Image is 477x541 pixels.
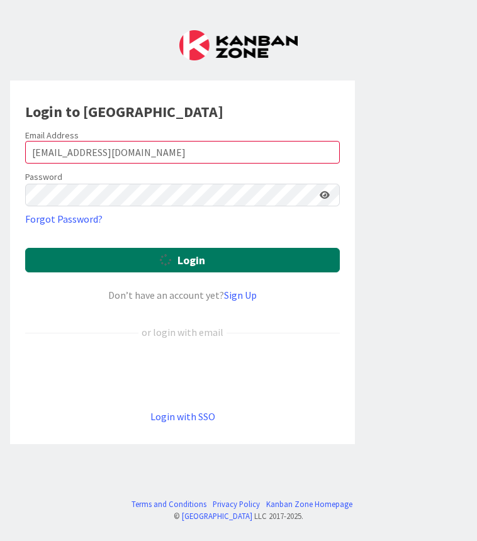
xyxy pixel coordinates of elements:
[213,498,260,510] a: Privacy Policy
[25,170,62,184] label: Password
[224,289,257,301] a: Sign Up
[150,410,215,423] a: Login with SSO
[179,30,298,60] img: Kanban Zone
[138,325,227,340] div: or login with email
[266,498,352,510] a: Kanban Zone Homepage
[25,248,340,272] button: Login
[25,287,340,303] div: Don’t have an account yet?
[132,498,206,510] a: Terms and Conditions
[25,130,79,141] label: Email Address
[182,511,252,521] a: [GEOGRAPHIC_DATA]
[19,360,282,388] iframe: Sign in with Google Button
[25,102,223,121] b: Login to [GEOGRAPHIC_DATA]
[25,211,103,226] a: Forgot Password?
